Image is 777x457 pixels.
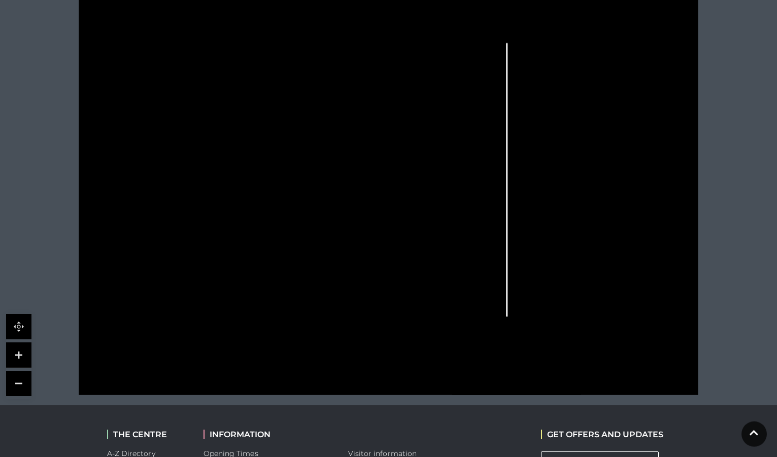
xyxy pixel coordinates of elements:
h2: INFORMATION [204,430,333,439]
h2: GET OFFERS AND UPDATES [541,430,663,439]
h2: THE CENTRE [107,430,188,439]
